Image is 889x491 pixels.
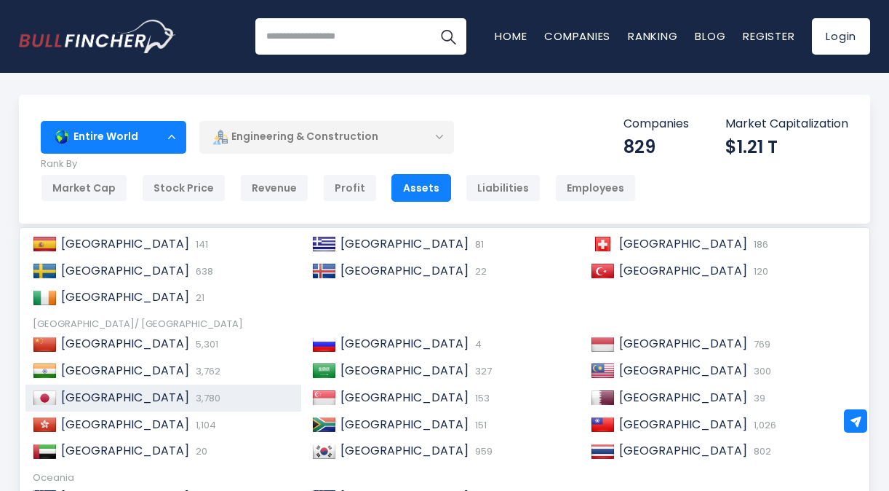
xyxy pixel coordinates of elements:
[142,174,226,202] div: Stock Price
[695,28,725,44] a: Blog
[750,444,771,458] span: 802
[471,444,493,458] span: 959
[750,337,770,351] span: 769
[61,262,189,279] span: [GEOGRAPHIC_DATA]
[33,472,856,484] div: Oceania
[430,18,466,55] button: Search
[240,174,308,202] div: Revenue
[812,18,870,55] a: Login
[41,120,186,154] div: Entire World
[192,364,220,378] span: 3,762
[619,442,747,459] span: [GEOGRAPHIC_DATA]
[33,318,856,331] div: [GEOGRAPHIC_DATA]/ [GEOGRAPHIC_DATA]
[619,262,747,279] span: [GEOGRAPHIC_DATA]
[192,418,216,432] span: 1,104
[19,20,175,53] a: Go to homepage
[725,117,848,132] p: Market Capitalization
[750,237,768,251] span: 186
[340,362,469,379] span: [GEOGRAPHIC_DATA]
[471,337,482,351] span: 4
[340,262,469,279] span: [GEOGRAPHIC_DATA]
[555,174,636,202] div: Employees
[192,391,220,405] span: 3,780
[471,264,487,278] span: 22
[471,364,492,378] span: 327
[19,20,176,53] img: Bullfincher logo
[623,117,689,132] p: Companies
[61,416,189,433] span: [GEOGRAPHIC_DATA]
[323,174,377,202] div: Profit
[41,158,636,170] p: Rank By
[623,135,689,158] div: 829
[628,28,677,44] a: Ranking
[61,335,189,352] span: [GEOGRAPHIC_DATA]
[471,237,484,251] span: 81
[340,235,469,252] span: [GEOGRAPHIC_DATA]
[750,364,771,378] span: 300
[340,416,469,433] span: [GEOGRAPHIC_DATA]
[495,28,527,44] a: Home
[725,135,848,158] div: $1.21 T
[61,235,189,252] span: [GEOGRAPHIC_DATA]
[61,389,189,406] span: [GEOGRAPHIC_DATA]
[192,444,207,458] span: 20
[340,389,469,406] span: [GEOGRAPHIC_DATA]
[619,389,747,406] span: [GEOGRAPHIC_DATA]
[192,264,213,278] span: 638
[750,418,776,432] span: 1,026
[750,264,768,278] span: 120
[743,28,794,44] a: Register
[471,391,490,405] span: 153
[61,288,189,305] span: [GEOGRAPHIC_DATA]
[544,28,610,44] a: Companies
[192,337,218,351] span: 5,301
[61,362,189,379] span: [GEOGRAPHIC_DATA]
[471,418,487,432] span: 151
[391,174,451,202] div: Assets
[41,174,127,202] div: Market Cap
[619,235,747,252] span: [GEOGRAPHIC_DATA]
[192,291,204,305] span: 21
[340,442,469,459] span: [GEOGRAPHIC_DATA]
[199,120,454,154] div: Engineering & Construction
[340,335,469,352] span: [GEOGRAPHIC_DATA]
[619,335,747,352] span: [GEOGRAPHIC_DATA]
[466,174,541,202] div: Liabilities
[619,416,747,433] span: [GEOGRAPHIC_DATA]
[192,237,208,251] span: 141
[750,391,765,405] span: 39
[619,362,747,379] span: [GEOGRAPHIC_DATA]
[61,442,189,459] span: [GEOGRAPHIC_DATA]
